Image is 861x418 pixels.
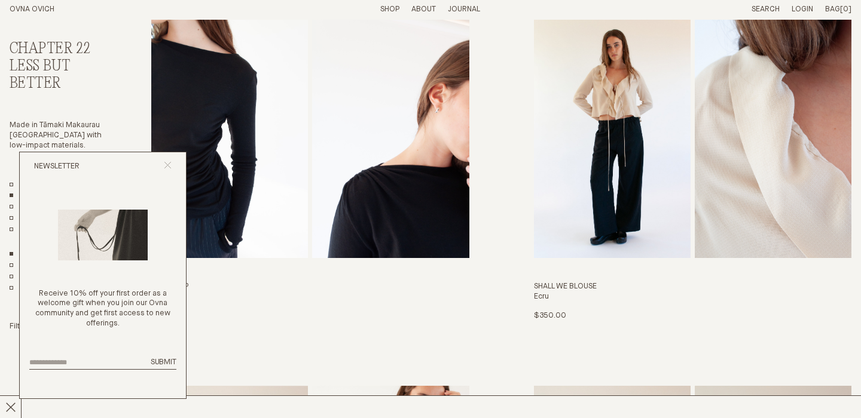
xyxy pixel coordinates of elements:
a: Sale [10,225,34,235]
h2: Chapter 22 [10,41,106,58]
a: Login [792,5,813,13]
h2: Newsletter [34,162,80,172]
button: Close popup [164,161,172,173]
h3: Shall We Blouse [534,282,851,292]
img: Shall We Blouse [534,20,691,258]
img: Umar Top [151,20,308,258]
a: Show All [10,250,28,260]
a: Shop [380,5,399,13]
a: All [10,180,28,190]
a: Chapter 22 [10,191,59,201]
a: Chapter 21 [10,202,58,213]
summary: Filter [10,322,35,332]
a: Umar Top [151,20,469,321]
a: Journal [448,5,480,13]
a: Tops [10,272,36,282]
span: Bag [825,5,840,13]
button: Submit [151,358,176,368]
a: Core [10,214,36,224]
a: Bottoms [10,283,49,293]
a: Home [10,5,54,13]
span: $350.00 [534,312,566,319]
h3: Umar Top [151,282,469,292]
h3: Less But Better [10,58,106,93]
p: Receive 10% off your first order as a welcome gift when you join our Ovna community and get first... [29,289,176,330]
h4: Onyx [151,292,469,302]
a: Search [752,5,780,13]
a: Dresses [10,260,49,271]
span: [0] [840,5,851,13]
h4: Ecru [534,292,851,302]
summary: About [411,5,436,15]
p: Made in Tāmaki Makaurau [GEOGRAPHIC_DATA] with low-impact materials. [10,121,106,151]
a: Shall We Blouse [534,20,851,321]
span: Submit [151,358,176,366]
